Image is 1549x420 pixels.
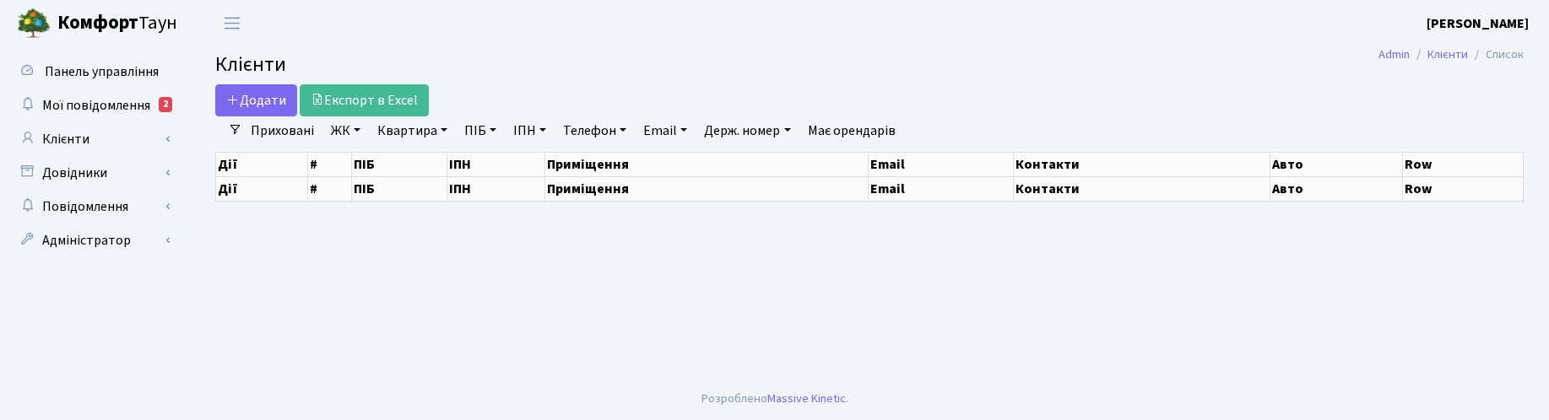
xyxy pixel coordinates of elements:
[868,152,1014,176] th: Email
[1427,13,1529,34] a: [PERSON_NAME]
[216,176,308,201] th: Дії
[17,7,51,40] img: logo.png
[1403,176,1524,201] th: Row
[701,390,848,408] div: Розроблено .
[307,152,352,176] th: #
[8,156,177,190] a: Довідники
[1014,176,1270,201] th: Контакти
[1378,46,1410,63] a: Admin
[300,84,429,116] a: Експорт в Excel
[1270,176,1403,201] th: Авто
[545,176,869,201] th: Приміщення
[371,116,454,145] a: Квартира
[545,152,869,176] th: Приміщення
[42,96,150,115] span: Мої повідомлення
[244,116,321,145] a: Приховані
[211,9,253,37] button: Переключити навігацію
[8,190,177,223] a: Повідомлення
[57,9,138,36] b: Комфорт
[697,116,797,145] a: Держ. номер
[447,152,544,176] th: ІПН
[1427,46,1468,63] a: Клієнти
[8,89,177,122] a: Мої повідомлення2
[767,390,846,407] a: Massive Kinetic
[1270,152,1403,176] th: Авто
[352,176,447,201] th: ПІБ
[1427,14,1529,33] b: [PERSON_NAME]
[216,152,308,176] th: Дії
[215,84,297,116] a: Додати
[1353,37,1549,73] nav: breadcrumb
[1468,46,1524,64] li: Список
[307,176,352,201] th: #
[506,116,553,145] a: ІПН
[868,176,1014,201] th: Email
[324,116,367,145] a: ЖК
[636,116,694,145] a: Email
[226,91,286,110] span: Додати
[447,176,544,201] th: ІПН
[801,116,902,145] a: Має орендарів
[159,97,172,112] div: 2
[1014,152,1270,176] th: Контакти
[8,122,177,156] a: Клієнти
[8,223,177,257] a: Адміністратор
[215,50,286,79] span: Клієнти
[45,62,159,81] span: Панель управління
[1403,152,1524,176] th: Row
[458,116,503,145] a: ПІБ
[352,152,447,176] th: ПІБ
[8,55,177,89] a: Панель управління
[57,9,177,38] span: Таун
[556,116,633,145] a: Телефон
